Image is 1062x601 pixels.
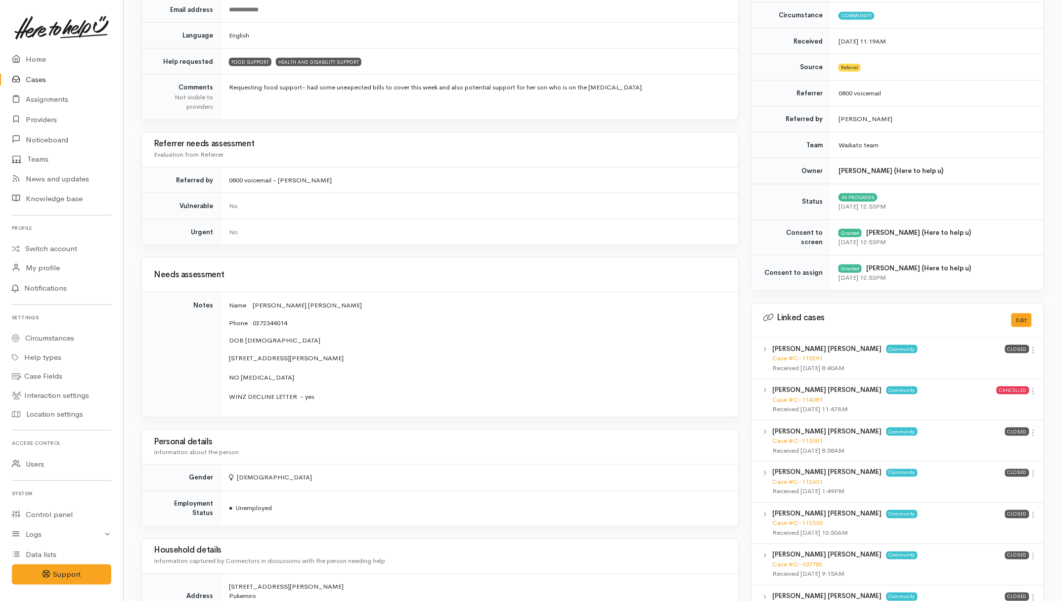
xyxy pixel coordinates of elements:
td: Referred by [142,167,221,193]
a: Case #C-112330 [773,519,823,527]
div: Received [DATE] 8:58AM [773,446,1005,456]
span: Community [886,428,918,435]
a: Case #C-107782 [773,560,823,569]
span: Closed [1005,345,1029,353]
span: Closed [1005,510,1029,518]
p: Name [PERSON_NAME] [PERSON_NAME] [229,300,727,310]
button: Edit [1012,313,1032,328]
h6: Settings [12,311,111,324]
div: Received [DATE] 1:49PM [773,487,1005,497]
td: Status [752,184,831,219]
td: Team [752,132,831,158]
div: [DATE] 12:53PM [839,273,1032,283]
b: [PERSON_NAME] [PERSON_NAME] [773,386,882,394]
h6: Access control [12,436,111,450]
div: Granted [839,229,862,237]
span: Community [886,469,918,477]
a: Case #C-115291 [773,354,823,362]
time: [DATE] 11:19AM [839,37,886,45]
h3: Household details [154,546,727,556]
div: [DATE] 12:53PM [839,202,1032,212]
b: [PERSON_NAME] (Here to help u) [866,228,971,237]
div: Received [DATE] 9:15AM [773,569,1005,579]
b: [PERSON_NAME] [PERSON_NAME] [773,468,882,476]
td: Urgent [142,219,221,245]
span: FOOD SUPPORT [229,58,271,66]
td: Comments [142,75,221,120]
span: Community [886,510,918,518]
td: Referred by [752,106,831,132]
td: Referrer [752,80,831,106]
span: In progress [839,193,878,201]
span: Closed [1005,552,1029,559]
h3: Referrer needs assessment [154,139,727,149]
td: English [221,23,739,49]
b: [PERSON_NAME] (Here to help u) [839,167,943,175]
span: Community [886,345,918,353]
b: [PERSON_NAME] [PERSON_NAME] [773,551,882,559]
h6: Profile [12,221,111,235]
b: [PERSON_NAME] [PERSON_NAME] [773,592,882,601]
td: Help requested [142,48,221,75]
div: [DATE] 12:53PM [839,237,1032,247]
td: Requesting food support- had some unexpected bills to cover this week and also potential support ... [221,75,739,120]
td: Circumstance [752,2,831,29]
span: Referral [839,64,861,72]
span: Closed [1005,428,1029,435]
h3: Needs assessment [154,270,727,280]
div: No [229,201,727,211]
div: No [229,227,727,237]
span: Information about the person [154,448,239,456]
h3: Linked cases [763,313,1000,323]
div: Granted [839,264,862,272]
a: Case #C-113301 [773,436,823,445]
div: Received [DATE] 10:50AM [773,528,1005,538]
td: 0800 voicemail [831,80,1044,106]
p: DOB [DEMOGRAPHIC_DATA] [229,336,727,345]
td: Vulnerable [142,193,221,219]
p: [STREET_ADDRESS][PERSON_NAME] NO [MEDICAL_DATA] WINZ DECLINE LETTER - yes [229,353,727,402]
td: Employment Status [142,491,221,526]
a: Case #C-112631 [773,478,823,486]
span: Community [886,552,918,559]
td: Notes [142,293,221,418]
span: HEALTH AND DISABILITY SUPPORT [276,58,361,66]
td: Owner [752,158,831,184]
p: Phone 0272344014 [229,318,727,328]
div: Received [DATE] 11:47AM [773,404,997,414]
b: [PERSON_NAME] [PERSON_NAME] [773,510,882,518]
span: [DEMOGRAPHIC_DATA] [229,473,312,482]
button: Support [12,564,111,585]
span: Information captured by Connectors in discussions with the person needing help [154,557,385,565]
a: Case #C-114081 [773,395,823,404]
span: Closed [1005,593,1029,601]
b: [PERSON_NAME] [PERSON_NAME] [773,427,882,435]
span: ● [229,504,233,513]
span: Community [839,12,875,20]
h6: System [12,487,111,500]
span: Cancelled [997,386,1029,394]
span: Community [886,386,918,394]
b: [PERSON_NAME] (Here to help u) [866,264,971,272]
div: Received [DATE] 8:40AM [773,363,1005,373]
span: Closed [1005,469,1029,477]
span: Community [886,593,918,601]
td: Gender [142,465,221,491]
div: Not visible to providers [154,92,213,112]
td: Consent to assign [752,255,831,291]
span: Waikato team [839,141,879,149]
h3: Personal details [154,437,727,447]
td: Source [752,54,831,81]
td: 0800 voicemail - [PERSON_NAME] [221,167,739,193]
td: Consent to screen [752,219,831,255]
td: Received [752,28,831,54]
span: Evaluation from Referrer [154,150,223,159]
b: [PERSON_NAME] [PERSON_NAME] [773,344,882,353]
td: [PERSON_NAME] [831,106,1044,132]
span: Unemployed [229,504,272,513]
td: Language [142,23,221,49]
